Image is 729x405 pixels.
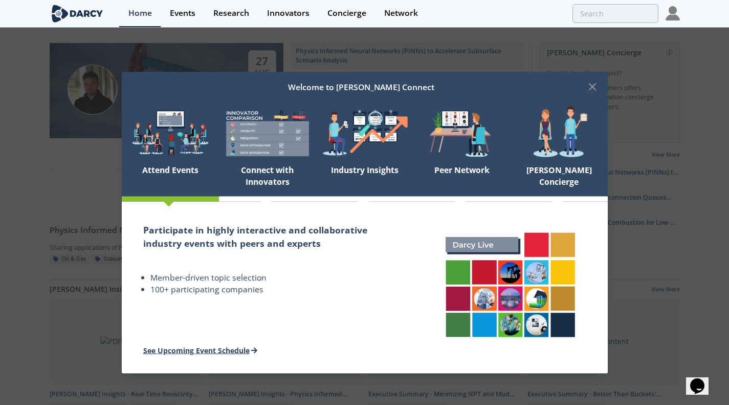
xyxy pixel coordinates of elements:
[170,9,195,17] div: Events
[219,105,316,160] img: welcome-compare-1b687586299da8f117b7ac84fd957760.png
[437,224,583,345] img: attend-events-831e21027d8dfeae142a4bc70e306247.png
[572,4,658,23] input: Advanced Search
[143,223,392,250] h2: Participate in highly interactive and collaborative industry events with peers and experts
[666,6,680,20] img: Profile
[143,346,258,355] a: See Upcoming Event Schedule
[267,9,310,17] div: Innovators
[316,105,413,160] img: welcome-find-a12191a34a96034fcac36f4ff4d37733.png
[511,105,608,160] img: welcome-concierge-wide-20dccca83e9cbdbb601deee24fb8df72.png
[316,160,413,196] div: Industry Insights
[150,271,392,284] li: Member-driven topic selection
[136,77,587,97] div: Welcome to [PERSON_NAME] Connect
[128,9,152,17] div: Home
[219,160,316,196] div: Connect with Innovators
[413,160,511,196] div: Peer Network
[686,364,719,395] iframe: chat widget
[122,105,219,160] img: welcome-explore-560578ff38cea7c86bcfe544b5e45342.png
[384,9,418,17] div: Network
[511,160,608,196] div: [PERSON_NAME] Concierge
[122,160,219,196] div: Attend Events
[213,9,249,17] div: Research
[150,284,392,296] li: 100+ participating companies
[50,5,105,23] img: logo-wide.svg
[327,9,366,17] div: Concierge
[413,105,511,160] img: welcome-attend-b816887fc24c32c29d1763c6e0ddb6e6.png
